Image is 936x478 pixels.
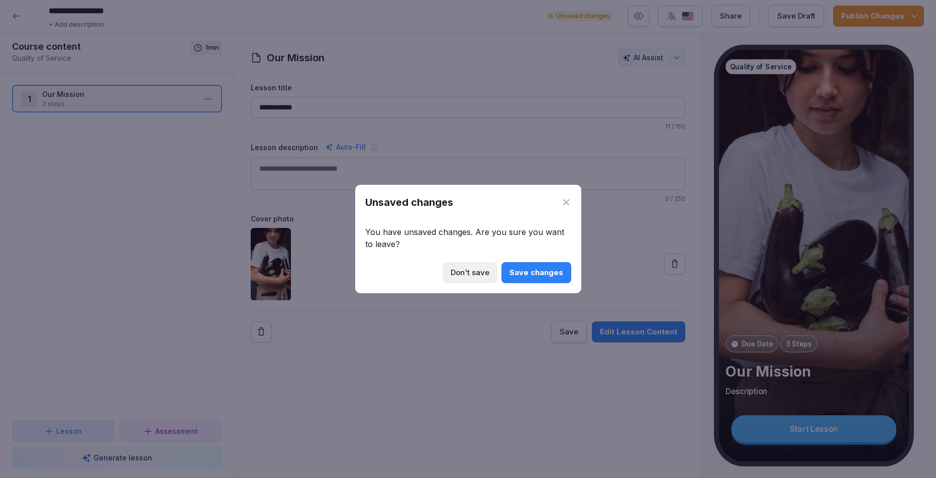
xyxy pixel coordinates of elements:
p: You have unsaved changes. Are you sure you want to leave? [365,226,571,250]
div: Don't save [451,267,489,278]
h1: Unsaved changes [365,195,453,210]
button: Don't save [443,262,497,283]
button: Save changes [501,262,571,283]
div: Save changes [509,267,563,278]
